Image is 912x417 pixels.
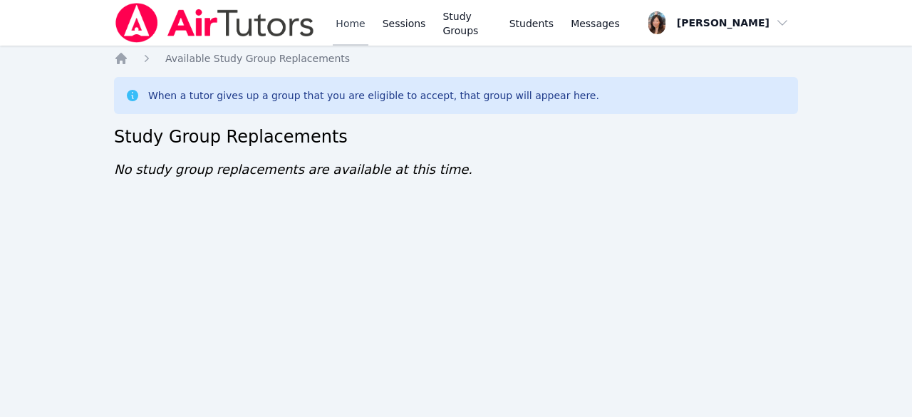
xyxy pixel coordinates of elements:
[148,88,599,103] div: When a tutor gives up a group that you are eligible to accept, that group will appear here.
[114,3,316,43] img: Air Tutors
[165,53,350,64] span: Available Study Group Replacements
[114,162,472,177] span: No study group replacements are available at this time.
[571,16,620,31] span: Messages
[114,125,798,148] h2: Study Group Replacements
[114,51,798,66] nav: Breadcrumb
[165,51,350,66] a: Available Study Group Replacements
